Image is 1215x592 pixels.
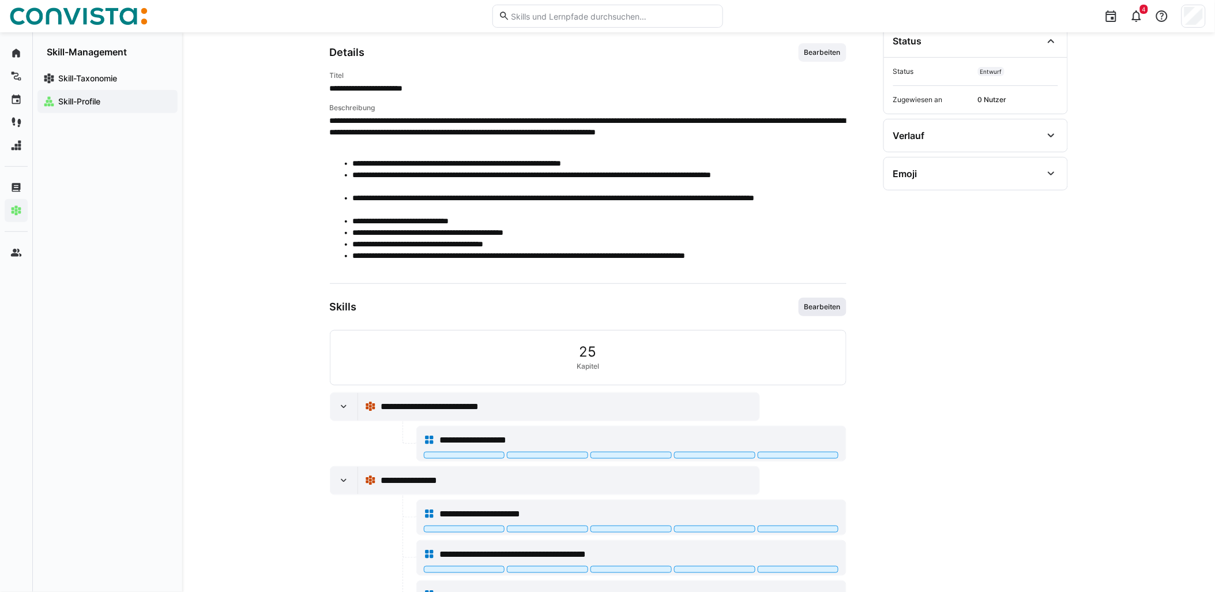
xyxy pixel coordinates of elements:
h3: Skills [330,301,357,313]
span: 0 Nutzer [978,95,1058,104]
span: 25 [580,344,597,359]
span: Bearbeiten [803,302,842,312]
span: Kapitel [577,362,599,371]
input: Skills und Lernpfade durchsuchen… [510,11,716,21]
h4: Beschreibung [330,103,847,113]
button: Bearbeiten [799,43,847,62]
div: Verlauf [893,130,925,141]
span: Zugewiesen an [893,95,973,104]
h4: Titel [330,71,847,80]
div: Status [893,35,922,47]
h3: Details [330,46,365,59]
span: 4 [1142,6,1146,13]
span: Status [893,67,973,76]
span: Entwurf [980,68,1002,75]
div: Emoji [893,168,917,179]
span: Bearbeiten [803,48,842,57]
button: Bearbeiten [799,298,847,316]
